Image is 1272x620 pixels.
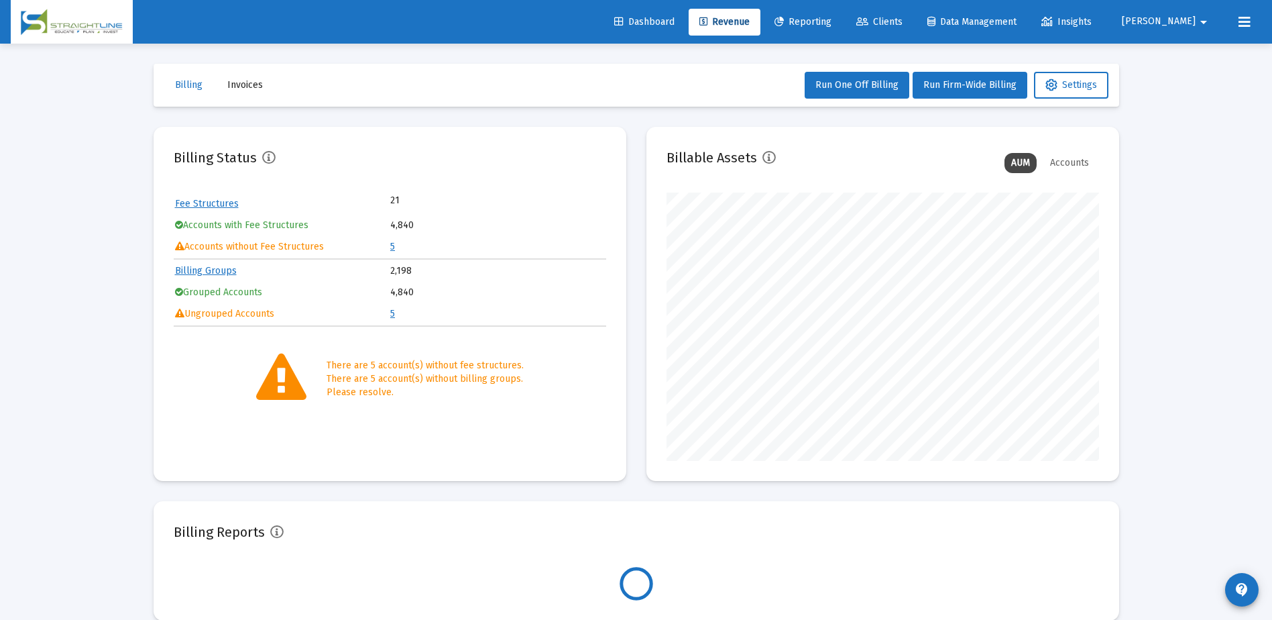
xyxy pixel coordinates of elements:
div: AUM [1004,153,1037,173]
mat-icon: contact_support [1234,582,1250,598]
div: Accounts [1043,153,1096,173]
span: Revenue [699,16,750,28]
td: Accounts with Fee Structures [175,215,390,236]
span: Insights [1041,16,1092,28]
span: [PERSON_NAME] [1122,16,1196,28]
span: Dashboard [614,16,675,28]
a: Revenue [689,9,760,36]
button: Settings [1034,72,1108,99]
button: Billing [164,72,213,99]
h2: Billable Assets [667,147,757,168]
a: Data Management [917,9,1027,36]
td: Accounts without Fee Structures [175,237,390,257]
div: There are 5 account(s) without fee structures. [327,359,524,372]
button: Invoices [217,72,274,99]
a: 5 [390,308,395,319]
div: Please resolve. [327,386,524,399]
img: Dashboard [21,9,123,36]
td: 4,840 [390,215,605,236]
button: [PERSON_NAME] [1106,8,1228,35]
button: Run Firm-Wide Billing [913,72,1027,99]
span: Settings [1045,79,1097,91]
a: Insights [1031,9,1102,36]
a: Clients [846,9,913,36]
a: Billing Groups [175,265,237,276]
div: There are 5 account(s) without billing groups. [327,372,524,386]
button: Run One Off Billing [805,72,909,99]
h2: Billing Reports [174,521,265,543]
h2: Billing Status [174,147,257,168]
span: Run Firm-Wide Billing [923,79,1017,91]
span: Invoices [227,79,263,91]
span: Run One Off Billing [815,79,899,91]
a: Dashboard [603,9,685,36]
span: Clients [856,16,903,28]
span: Reporting [774,16,831,28]
td: 4,840 [390,282,605,303]
mat-icon: arrow_drop_down [1196,9,1212,36]
td: 2,198 [390,261,605,281]
td: Ungrouped Accounts [175,304,390,324]
a: Fee Structures [175,198,239,209]
span: Data Management [927,16,1017,28]
a: Reporting [764,9,842,36]
a: 5 [390,241,395,252]
td: Grouped Accounts [175,282,390,303]
td: 21 [390,194,498,207]
span: Billing [175,79,203,91]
